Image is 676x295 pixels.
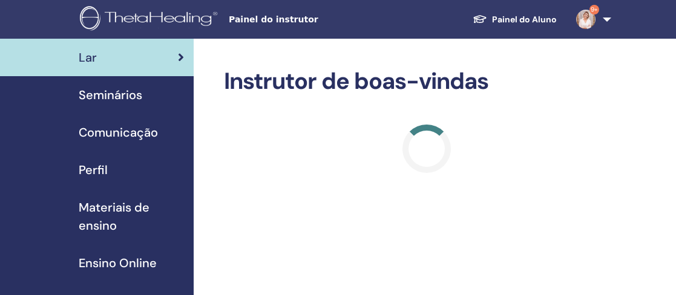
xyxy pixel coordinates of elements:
span: 9+ [589,5,599,15]
span: Materiais de ensino [79,198,184,235]
img: logo.png [80,6,222,33]
img: default.jpg [576,10,596,29]
span: Seminários [79,86,142,104]
span: Perfil [79,161,108,179]
span: Comunicação [79,123,158,141]
img: graduation-cap-white.svg [473,14,487,24]
span: Painel do instrutor [229,13,410,26]
span: Lar [79,48,97,66]
h2: Instrutor de boas-vindas [224,68,629,96]
span: Ensino Online [79,254,157,272]
a: Painel do Aluno [463,8,566,31]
